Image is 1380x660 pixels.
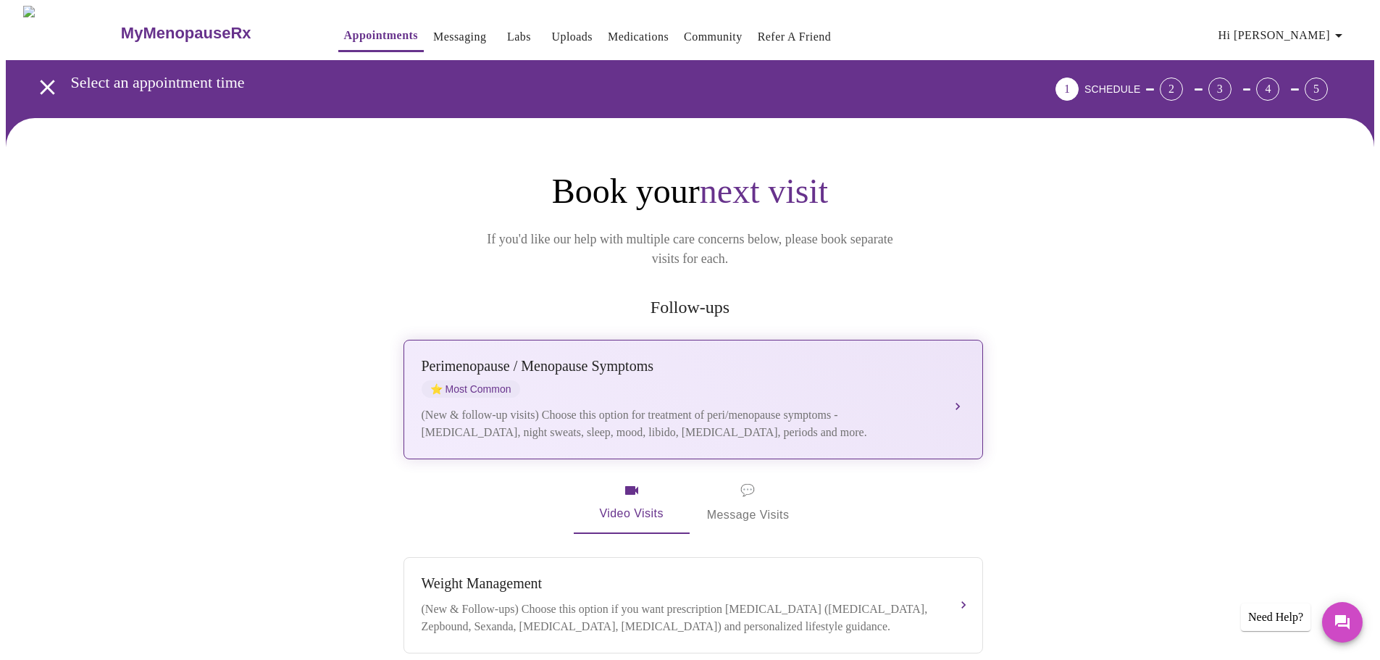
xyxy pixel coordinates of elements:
button: Uploads [545,22,598,51]
div: Weight Management [422,575,936,592]
button: Appointments [338,21,424,52]
a: Medications [608,27,669,47]
a: Uploads [551,27,593,47]
span: SCHEDULE [1084,83,1140,95]
button: Community [678,22,748,51]
div: Perimenopause / Menopause Symptoms [422,358,936,375]
div: 5 [1305,78,1328,101]
span: Hi [PERSON_NAME] [1218,25,1347,46]
div: 1 [1055,78,1079,101]
div: 3 [1208,78,1231,101]
button: open drawer [26,66,69,109]
button: Messages [1322,602,1363,643]
button: Hi [PERSON_NAME] [1213,21,1353,50]
span: Most Common [422,380,520,398]
button: Labs [495,22,542,51]
button: Refer a Friend [752,22,837,51]
a: Community [684,27,743,47]
span: message [740,480,755,501]
h2: Follow-ups [401,298,980,317]
div: 2 [1160,78,1183,101]
div: (New & Follow-ups) Choose this option if you want prescription [MEDICAL_DATA] ([MEDICAL_DATA], Ze... [422,601,936,635]
button: Weight Management(New & Follow-ups) Choose this option if you want prescription [MEDICAL_DATA] ([... [403,557,983,653]
span: star [430,383,443,395]
span: Message Visits [707,480,790,525]
a: Labs [507,27,531,47]
button: Messaging [427,22,492,51]
span: next visit [700,172,828,210]
h1: Book your [401,170,980,212]
img: MyMenopauseRx Logo [23,6,119,60]
h3: Select an appointment time [71,73,975,92]
div: 4 [1256,78,1279,101]
div: (New & follow-up visits) Choose this option for treatment of peri/menopause symptoms - [MEDICAL_D... [422,406,936,441]
span: Video Visits [591,482,672,524]
button: Perimenopause / Menopause SymptomsstarMost Common(New & follow-up visits) Choose this option for ... [403,340,983,459]
a: Messaging [433,27,486,47]
div: Need Help? [1241,603,1310,631]
button: Medications [602,22,674,51]
h3: MyMenopauseRx [121,24,251,43]
a: Appointments [344,25,418,46]
p: If you'd like our help with multiple care concerns below, please book separate visits for each. [467,230,913,269]
a: MyMenopauseRx [119,8,309,59]
a: Refer a Friend [758,27,832,47]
